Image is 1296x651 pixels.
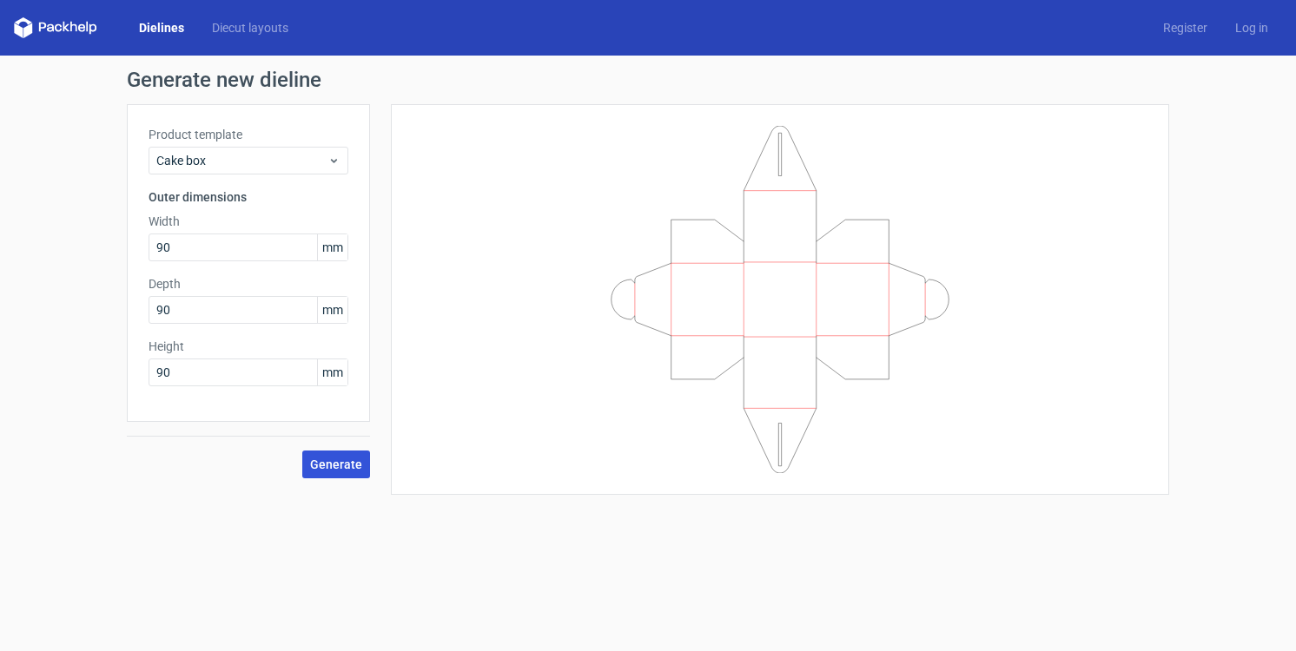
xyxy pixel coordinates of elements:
button: Generate [302,450,370,478]
a: Diecut layouts [198,19,302,36]
span: Generate [310,458,362,470]
span: mm [317,359,347,385]
h1: Generate new dieline [127,69,1169,90]
span: mm [317,234,347,260]
h3: Outer dimensions [149,188,348,206]
a: Dielines [125,19,198,36]
a: Register [1149,19,1221,36]
label: Width [149,213,348,230]
a: Log in [1221,19,1282,36]
span: mm [317,297,347,323]
label: Height [149,338,348,355]
span: Cake box [156,152,327,169]
label: Depth [149,275,348,293]
label: Product template [149,126,348,143]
